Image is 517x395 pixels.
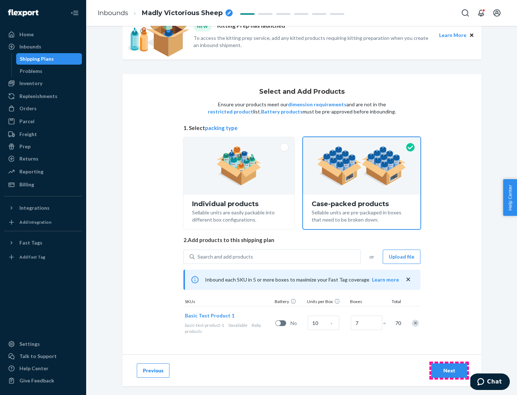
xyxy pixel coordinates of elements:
[183,298,273,306] div: SKUs
[259,88,345,96] h1: Select and Add Products
[16,53,82,65] a: Shipping Plans
[290,320,305,327] span: No
[431,363,467,378] button: Next
[4,141,82,152] a: Prep
[4,217,82,228] a: Add Integration
[194,22,211,31] div: NEW
[437,367,461,374] div: Next
[306,298,349,306] div: Units per Box
[4,202,82,214] button: Integrations
[19,254,45,260] div: Add Fast Tag
[317,146,406,186] img: case-pack.59cecea509d18c883b923b81aeac6d0b.png
[19,93,57,100] div: Replenishments
[503,179,517,216] button: Help Center
[183,124,420,132] span: 1. Select
[8,9,38,17] img: Flexport logo
[474,6,488,20] button: Open notifications
[369,253,374,260] span: or
[4,29,82,40] a: Home
[312,208,412,223] div: Sellable units are pre-packaged in boxes that need to be broken down.
[197,253,253,260] div: Search and add products
[20,68,42,75] div: Problems
[4,103,82,114] a: Orders
[19,168,43,175] div: Reporting
[19,155,38,162] div: Returns
[349,298,385,306] div: Boxes
[185,312,234,319] button: Basic Test Product 1
[67,6,82,20] button: Close Navigation
[137,363,169,378] button: Previous
[468,31,476,39] button: Close
[20,55,54,62] div: Shipping Plans
[490,6,504,20] button: Open account menu
[4,338,82,350] a: Settings
[19,118,34,125] div: Parcel
[351,316,382,330] input: Number of boxes
[19,131,37,138] div: Freight
[16,65,82,77] a: Problems
[4,237,82,248] button: Fast Tags
[207,101,397,115] p: Ensure your products meet our and are not in the list. must be pre-approved before inbounding.
[183,236,420,244] span: 2. Add products to this shipping plan
[383,320,390,327] span: =
[385,298,402,306] div: Total
[273,298,306,306] div: Battery
[312,200,412,208] div: Case-packed products
[4,41,82,52] a: Inbounds
[19,105,37,112] div: Orders
[4,153,82,164] a: Returns
[394,320,401,327] span: 70
[4,363,82,374] a: Help Center
[4,166,82,177] a: Reporting
[194,34,433,49] p: To access the kitting prep service, add any kitted products requiring kitting preparation when yo...
[4,251,82,263] a: Add Fast Tag
[412,320,419,327] div: Remove Item
[288,101,346,108] button: dimension requirements
[217,22,285,31] p: Kitting Prep has launched
[192,208,286,223] div: Sellable units are easily packable into different box configurations.
[142,9,223,18] span: Madly Victorious Sheep
[19,353,57,360] div: Talk to Support
[308,316,339,330] input: Case Quantity
[439,31,466,39] button: Learn More
[19,219,51,225] div: Add Integration
[372,276,399,283] button: Learn more
[185,322,224,328] span: basic-test-product-1
[19,340,40,348] div: Settings
[92,3,238,24] ol: breadcrumbs
[192,200,286,208] div: Individual products
[383,250,420,264] button: Upload file
[19,43,41,50] div: Inbounds
[19,80,42,87] div: Inventory
[98,9,128,17] a: Inbounds
[205,124,238,132] button: packing type
[216,146,261,186] img: individual-pack.facf35554cb0f1810c75b2bd6df2d64e.png
[261,108,303,115] button: Battery products
[19,239,42,246] div: Fast Tags
[4,116,82,127] a: Parcel
[19,31,34,38] div: Home
[4,350,82,362] button: Talk to Support
[405,276,412,283] button: close
[208,108,253,115] button: restricted product
[4,78,82,89] a: Inventory
[458,6,472,20] button: Open Search Box
[470,373,510,391] iframe: Opens a widget where you can chat to one of our agents
[228,322,247,328] span: 0 available
[185,322,273,334] div: Baby products
[185,312,234,319] span: Basic Test Product 1
[19,181,34,188] div: Billing
[183,270,420,290] div: Inbound each SKU in 5 or more boxes to maximize your Fast Tag coverage
[4,129,82,140] a: Freight
[4,375,82,386] button: Give Feedback
[4,90,82,102] a: Replenishments
[4,179,82,190] a: Billing
[19,143,31,150] div: Prep
[19,377,54,384] div: Give Feedback
[19,365,48,372] div: Help Center
[19,204,50,212] div: Integrations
